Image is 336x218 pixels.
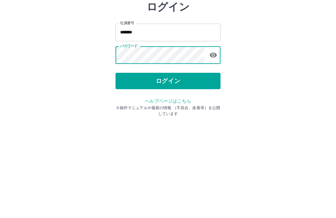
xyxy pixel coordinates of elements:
a: ヘルプページはこちら [145,139,191,144]
p: ※操作マニュアルや最新の情報 （不具合、改善等）を公開しています [115,146,220,157]
h2: ログイン [147,41,190,54]
label: パスワード [120,84,137,89]
button: ログイン [115,113,220,130]
label: 社員番号 [120,61,134,66]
